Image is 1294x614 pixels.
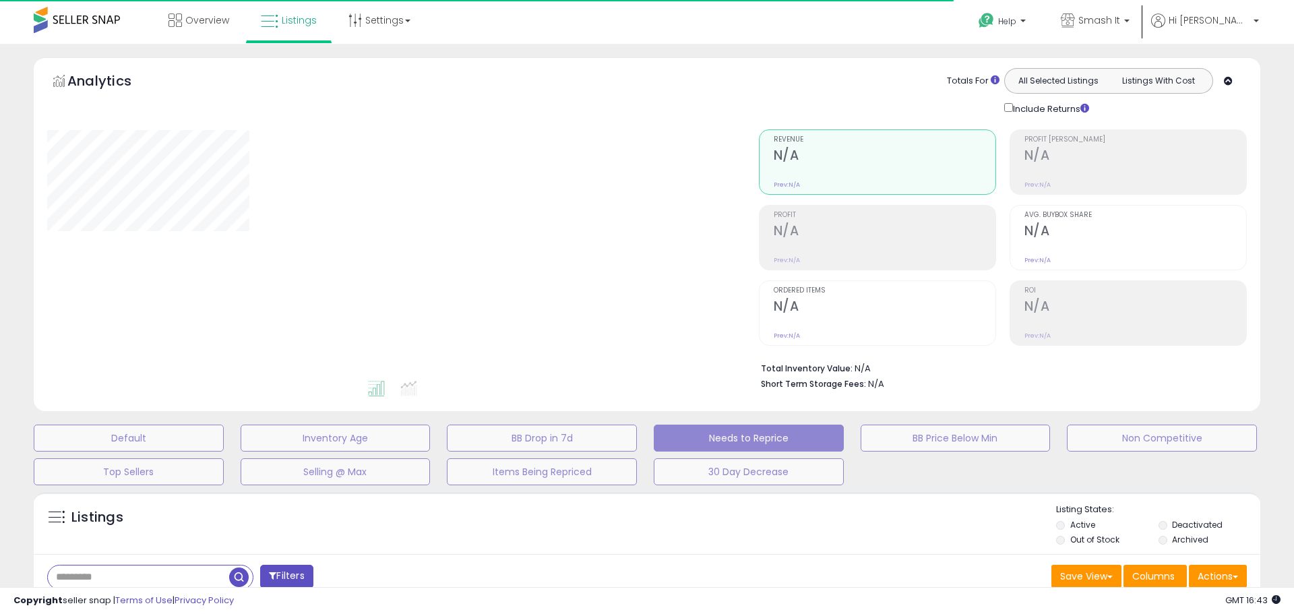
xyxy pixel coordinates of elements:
[1067,425,1257,452] button: Non Competitive
[1078,13,1120,27] span: Smash It
[1024,181,1051,189] small: Prev: N/A
[994,100,1105,116] div: Include Returns
[761,359,1237,375] li: N/A
[447,425,637,452] button: BB Drop in 7d
[774,332,800,340] small: Prev: N/A
[761,378,866,390] b: Short Term Storage Fees:
[282,13,317,27] span: Listings
[1024,299,1246,317] h2: N/A
[34,458,224,485] button: Top Sellers
[1151,13,1259,44] a: Hi [PERSON_NAME]
[774,181,800,189] small: Prev: N/A
[774,256,800,264] small: Prev: N/A
[774,136,995,144] span: Revenue
[1024,212,1246,219] span: Avg. Buybox Share
[968,2,1039,44] a: Help
[774,299,995,317] h2: N/A
[447,458,637,485] button: Items Being Repriced
[1008,72,1109,90] button: All Selected Listings
[34,425,224,452] button: Default
[241,458,431,485] button: Selling @ Max
[67,71,158,94] h5: Analytics
[1024,287,1246,295] span: ROI
[868,377,884,390] span: N/A
[998,16,1016,27] span: Help
[654,458,844,485] button: 30 Day Decrease
[1108,72,1208,90] button: Listings With Cost
[654,425,844,452] button: Needs to Reprice
[241,425,431,452] button: Inventory Age
[13,594,234,607] div: seller snap | |
[1024,148,1246,166] h2: N/A
[1024,332,1051,340] small: Prev: N/A
[1024,136,1246,144] span: Profit [PERSON_NAME]
[774,212,995,219] span: Profit
[978,12,995,29] i: Get Help
[185,13,229,27] span: Overview
[761,363,853,374] b: Total Inventory Value:
[774,148,995,166] h2: N/A
[774,223,995,241] h2: N/A
[861,425,1051,452] button: BB Price Below Min
[1024,256,1051,264] small: Prev: N/A
[947,75,999,88] div: Totals For
[1169,13,1250,27] span: Hi [PERSON_NAME]
[13,594,63,607] strong: Copyright
[774,287,995,295] span: Ordered Items
[1024,223,1246,241] h2: N/A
